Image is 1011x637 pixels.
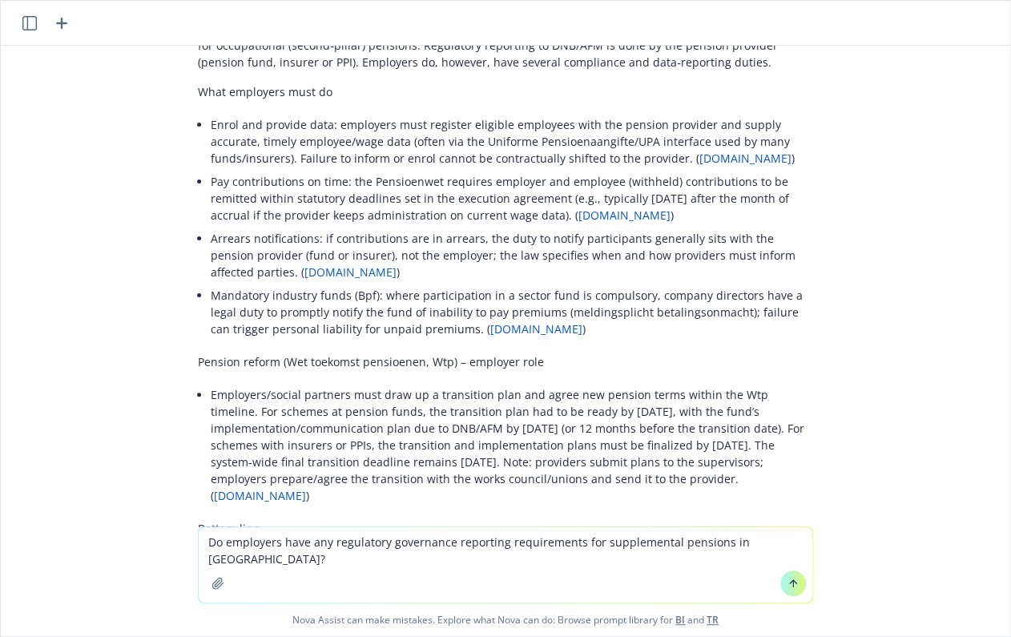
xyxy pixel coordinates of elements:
[675,613,685,627] a: BI
[198,20,813,71] p: Short answer: there is no routine “governance report” that [DEMOGRAPHIC_DATA] employers file to t...
[211,284,813,341] li: Mandatory industry funds (Bpf): where participation in a sector fund is compulsory, company direc...
[578,208,671,223] a: [DOMAIN_NAME]
[490,321,582,337] a: [DOMAIN_NAME]
[211,383,813,507] li: Employers/social partners must draw up a transition plan and agree new pension terms within the W...
[199,527,812,603] textarea: Do employers have any regulatory governance reporting requirements for supplemental pensions in [...
[211,227,813,284] li: Arrears notifications: if contributions are in arrears, the duty to notify participants generally...
[214,488,306,503] a: [DOMAIN_NAME]
[304,264,397,280] a: [DOMAIN_NAME]
[707,613,719,627] a: TR
[211,113,813,170] li: Enrol and provide data: employers must register eligible employees with the pension provider and ...
[7,603,1004,636] span: Nova Assist can make mistakes. Explore what Nova can do: Browse prompt library for and
[198,83,813,100] p: What employers must do
[198,353,813,370] p: Pension reform (Wet toekomst pensioenen, Wtp) – employer role
[211,170,813,227] li: Pay contributions on time: the Pensioenwet requires employer and employee (withheld) contribution...
[699,151,791,166] a: [DOMAIN_NAME]
[198,520,813,537] p: Bottom line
